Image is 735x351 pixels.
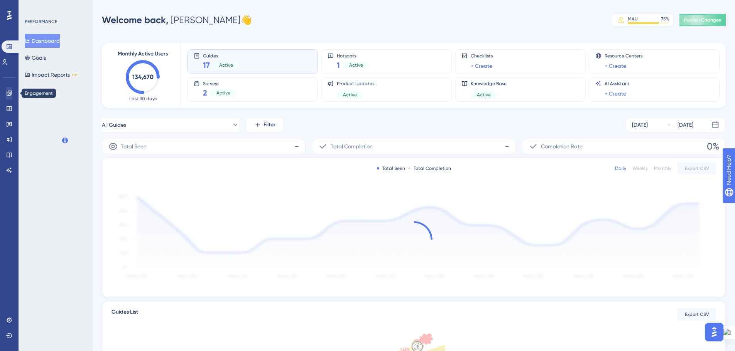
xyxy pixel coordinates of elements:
button: Dashboard [25,34,60,48]
div: 75 % [661,16,669,22]
button: Goals [25,51,46,65]
span: - [294,140,299,153]
button: Export CSV [678,162,716,175]
div: [PERSON_NAME] 👋 [102,14,252,26]
span: Guides List [112,307,138,321]
span: Checklists [471,53,493,59]
span: 17 [203,60,210,71]
span: Knowledge Base [471,81,507,87]
span: Need Help? [18,2,48,11]
span: Guides [203,53,239,58]
button: Impact ReportsBETA [25,68,78,82]
span: Hotspots [337,53,369,58]
span: Total Completion [331,142,373,151]
button: All Guides [102,117,239,133]
div: Monthly [654,165,671,171]
span: 1 [337,60,340,71]
span: - [505,140,509,153]
span: Monthly Active Users [118,49,168,59]
span: Export CSV [685,165,709,171]
span: Product Updates [337,81,374,87]
span: 2 [203,87,207,98]
div: [DATE] [678,120,693,129]
text: 134,670 [132,73,154,81]
div: PERFORMANCE [25,18,57,25]
a: + Create [605,89,626,98]
span: Publish Changes [684,17,721,23]
div: BETA [71,73,78,77]
a: + Create [471,61,492,71]
iframe: UserGuiding AI Assistant Launcher [703,321,726,344]
span: Total Seen [121,142,147,151]
a: + Create [605,61,626,71]
span: Resource Centers [605,53,642,59]
span: AI Assistant [605,81,630,87]
span: Active [477,92,491,98]
span: Filter [264,120,275,129]
div: Weekly [632,165,648,171]
span: Active [216,90,230,96]
div: MAU [628,16,638,22]
span: All Guides [102,120,126,129]
span: 0% [707,140,719,153]
span: Completion Rate [541,142,583,151]
div: Total Completion [408,165,451,171]
div: Total Seen [377,165,405,171]
span: Active [349,62,363,68]
span: Last 30 days [129,96,157,102]
span: Active [219,62,233,68]
span: Surveys [203,81,237,86]
button: Export CSV [678,308,716,321]
span: Export CSV [685,311,709,317]
button: Publish Changes [679,14,726,26]
span: Welcome back, [102,14,169,25]
div: [DATE] [632,120,648,129]
div: Daily [615,165,626,171]
span: Active [343,92,357,98]
button: Filter [245,117,284,133]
